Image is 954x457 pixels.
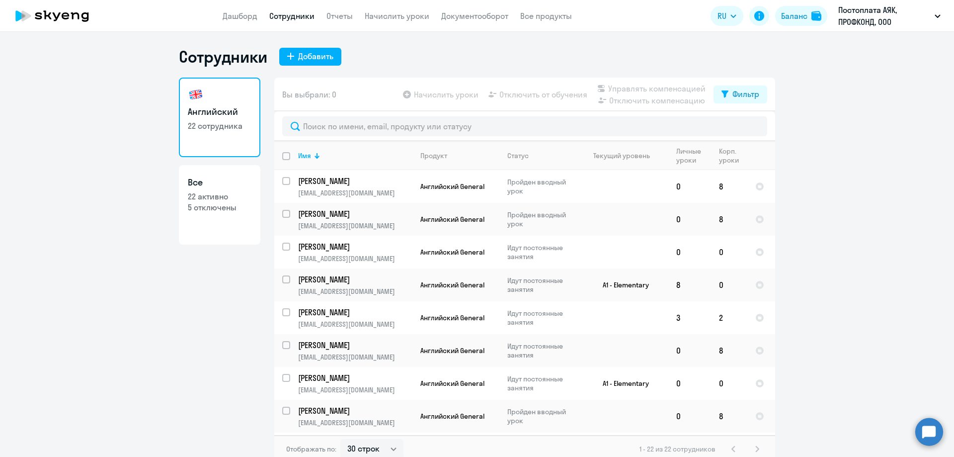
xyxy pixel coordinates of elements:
[282,116,767,136] input: Поиск по имени, email, продукту или статусу
[507,243,575,261] p: Идут постоянные занятия
[781,10,807,22] div: Баланс
[298,221,412,230] p: [EMAIL_ADDRESS][DOMAIN_NAME]
[593,151,650,160] div: Текущий уровень
[711,400,747,433] td: 8
[326,11,353,21] a: Отчеты
[668,367,711,400] td: 0
[223,11,257,21] a: Дашборд
[298,274,410,285] p: [PERSON_NAME]
[420,346,484,355] span: Английский General
[420,182,484,191] span: Английский General
[298,241,412,252] a: [PERSON_NAME]
[298,176,412,186] a: [PERSON_NAME]
[298,405,410,416] p: [PERSON_NAME]
[732,88,759,100] div: Фильтр
[576,269,668,301] td: A1 - Elementary
[420,313,484,322] span: Английский General
[507,342,575,360] p: Идут постоянные занятия
[282,89,336,100] span: Вы выбрали: 0
[179,165,260,245] a: Все22 активно5 отключены
[507,178,575,195] p: Пройден вводный урок
[279,48,341,66] button: Добавить
[188,87,204,102] img: english
[775,6,827,26] button: Балансbalance
[298,405,412,416] a: [PERSON_NAME]
[188,176,251,189] h3: Все
[833,4,946,28] button: Постоплата АЯК, ПРОФКОНД, ООО
[711,367,747,400] td: 0
[298,372,412,383] a: [PERSON_NAME]
[714,86,767,103] button: Фильтр
[188,120,251,131] p: 22 сотрудника
[441,11,508,21] a: Документооборот
[520,11,572,21] a: Все продукты
[298,241,410,252] p: [PERSON_NAME]
[298,50,333,62] div: Добавить
[668,301,711,334] td: 3
[188,191,251,202] p: 22 активно
[298,208,412,219] a: [PERSON_NAME]
[298,307,412,318] a: [PERSON_NAME]
[365,11,429,21] a: Начислить уроки
[711,6,743,26] button: RU
[188,105,251,118] h3: Английский
[676,147,711,165] div: Личные уроки
[711,269,747,301] td: 0
[298,307,410,318] p: [PERSON_NAME]
[298,320,412,329] p: [EMAIL_ADDRESS][DOMAIN_NAME]
[668,269,711,301] td: 8
[179,47,267,67] h1: Сотрудники
[507,151,575,160] div: Статус
[711,170,747,203] td: 8
[269,11,315,21] a: Сотрудники
[507,309,575,327] p: Идут постоянные занятия
[298,151,412,160] div: Имя
[298,340,412,351] a: [PERSON_NAME]
[298,188,412,197] p: [EMAIL_ADDRESS][DOMAIN_NAME]
[420,248,484,257] span: Английский General
[719,147,739,165] div: Корп. уроки
[507,210,575,228] p: Пройден вводный урок
[420,280,484,289] span: Английский General
[298,151,311,160] div: Имя
[298,274,412,285] a: [PERSON_NAME]
[298,287,412,296] p: [EMAIL_ADDRESS][DOMAIN_NAME]
[298,353,412,362] p: [EMAIL_ADDRESS][DOMAIN_NAME]
[298,176,410,186] p: [PERSON_NAME]
[711,334,747,367] td: 8
[668,236,711,269] td: 0
[420,412,484,421] span: Английский General
[179,78,260,157] a: Английский22 сотрудника
[298,418,412,427] p: [EMAIL_ADDRESS][DOMAIN_NAME]
[188,202,251,213] p: 5 отключены
[298,340,410,351] p: [PERSON_NAME]
[711,203,747,236] td: 8
[420,151,499,160] div: Продукт
[420,379,484,388] span: Английский General
[668,203,711,236] td: 0
[507,407,575,425] p: Пройден вводный урок
[676,147,702,165] div: Личные уроки
[286,445,336,454] span: Отображать по:
[719,147,747,165] div: Корп. уроки
[717,10,726,22] span: RU
[507,374,575,392] p: Идут постоянные занятия
[838,4,931,28] p: Постоплата АЯК, ПРОФКОНД, ООО
[507,276,575,294] p: Идут постоянные занятия
[584,151,668,160] div: Текущий уровень
[420,151,447,160] div: Продукт
[811,11,821,21] img: balance
[711,236,747,269] td: 0
[298,254,412,263] p: [EMAIL_ADDRESS][DOMAIN_NAME]
[711,301,747,334] td: 2
[639,445,715,454] span: 1 - 22 из 22 сотрудников
[668,170,711,203] td: 0
[668,400,711,433] td: 0
[576,367,668,400] td: A1 - Elementary
[298,372,410,383] p: [PERSON_NAME]
[298,385,412,394] p: [EMAIL_ADDRESS][DOMAIN_NAME]
[668,334,711,367] td: 0
[298,208,410,219] p: [PERSON_NAME]
[420,215,484,224] span: Английский General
